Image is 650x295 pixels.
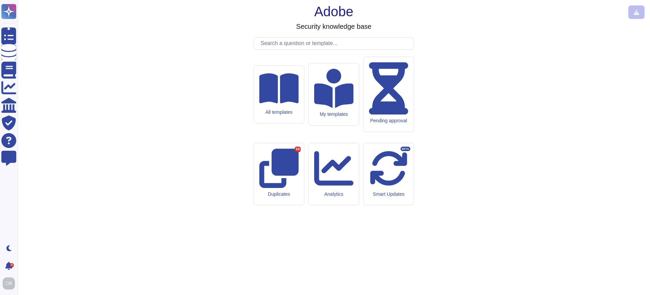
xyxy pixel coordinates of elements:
[259,109,299,115] div: All templates
[400,147,410,151] div: BETA
[10,263,14,267] div: 9+
[369,191,408,197] div: Smart Updates
[295,147,301,152] div: 69
[314,191,353,197] div: Analytics
[3,277,15,290] img: user
[257,38,414,49] input: Search a question or template...
[314,111,353,117] div: My templates
[369,118,408,124] div: Pending approval
[1,276,20,291] button: user
[259,191,299,197] div: Duplicates
[314,3,353,20] h1: Adobe
[296,22,371,30] h3: Security knowledge base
